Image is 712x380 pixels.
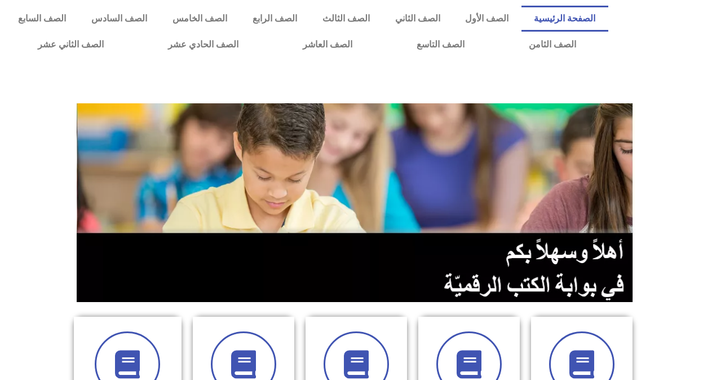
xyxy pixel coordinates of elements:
a: الصف العاشر [271,32,384,58]
a: الصف الثالث [309,6,382,32]
a: الصف الحادي عشر [136,32,271,58]
a: الصف التاسع [384,32,497,58]
a: الصف الثاني عشر [6,32,136,58]
a: الصف الرابع [240,6,310,32]
a: الصف السادس [79,6,160,32]
a: الصف الثاني [382,6,453,32]
a: الصفحة الرئيسية [521,6,608,32]
a: الصف السابع [6,6,79,32]
a: الصف الثامن [497,32,608,58]
a: الصف الخامس [160,6,240,32]
a: الصف الأول [453,6,521,32]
